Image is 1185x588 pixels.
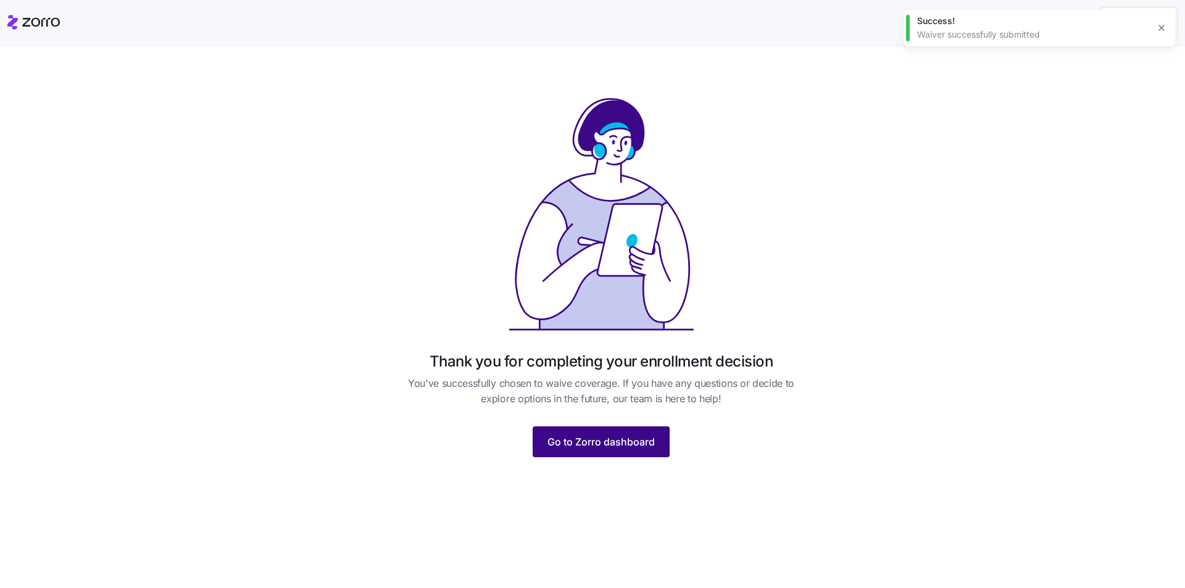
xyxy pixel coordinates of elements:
[917,15,1148,27] div: Success!
[917,28,1148,41] div: Waiver successfully submitted
[430,352,773,371] h1: Thank you for completing your enrollment decision
[395,376,807,407] span: You've successfully chosen to waive coverage. If you have any questions or decide to explore opti...
[547,434,655,449] span: Go to Zorro dashboard
[533,426,670,457] button: Go to Zorro dashboard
